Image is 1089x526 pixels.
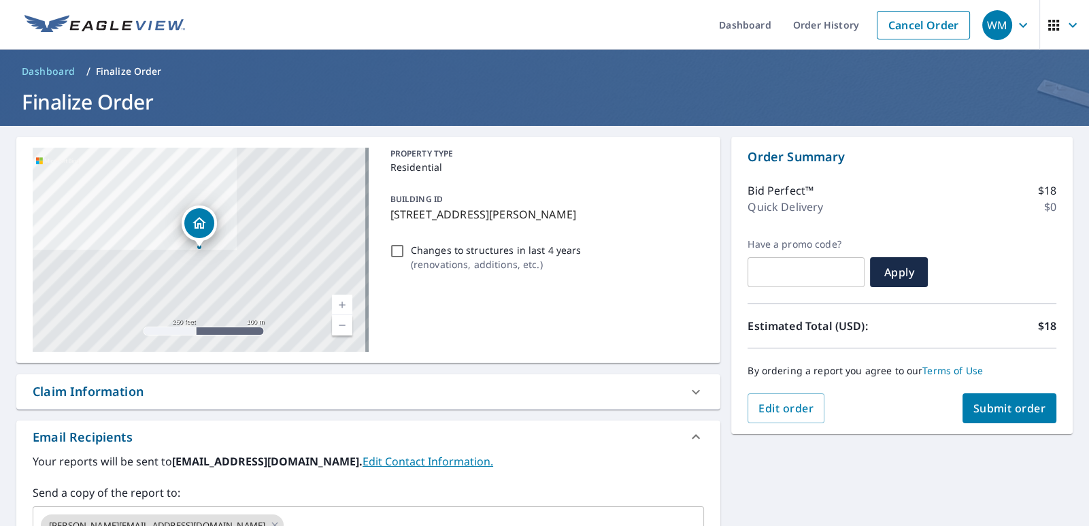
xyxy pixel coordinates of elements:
a: Current Level 17, Zoom In [332,295,352,315]
a: Cancel Order [877,11,970,39]
p: Residential [390,160,699,174]
p: $18 [1038,318,1056,334]
a: EditContactInfo [363,454,493,469]
div: Claim Information [16,374,720,409]
div: Dropped pin, building 1, Residential property, 1118 Barrett Rd Charleston, SC 29407 [182,206,217,248]
a: Current Level 17, Zoom Out [332,315,352,335]
span: Submit order [973,401,1046,416]
button: Edit order [748,393,824,423]
p: Quick Delivery [748,199,823,215]
p: $0 [1044,199,1056,215]
p: PROPERTY TYPE [390,148,699,160]
label: Your reports will be sent to [33,453,704,470]
button: Apply [870,257,928,287]
img: EV Logo [24,15,185,35]
p: $18 [1038,182,1056,199]
label: Send a copy of the report to: [33,484,704,501]
a: Terms of Use [922,364,983,377]
div: Email Recipients [16,421,720,453]
h1: Finalize Order [16,88,1073,116]
li: / [86,63,90,80]
span: Dashboard [22,65,76,78]
b: [EMAIL_ADDRESS][DOMAIN_NAME]. [172,454,363,469]
p: BUILDING ID [390,193,443,205]
p: Order Summary [748,148,1056,166]
div: Claim Information [33,382,144,401]
p: Changes to structures in last 4 years [411,243,582,257]
p: Bid Perfect™ [748,182,814,199]
nav: breadcrumb [16,61,1073,82]
div: WM [982,10,1012,40]
span: Edit order [758,401,814,416]
p: Finalize Order [96,65,162,78]
p: ( renovations, additions, etc. ) [411,257,582,272]
p: By ordering a report you agree to our [748,365,1056,377]
label: Have a promo code? [748,238,865,250]
div: Email Recipients [33,428,133,446]
p: Estimated Total (USD): [748,318,902,334]
a: Dashboard [16,61,81,82]
span: Apply [881,265,917,280]
p: [STREET_ADDRESS][PERSON_NAME] [390,206,699,223]
button: Submit order [962,393,1057,423]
